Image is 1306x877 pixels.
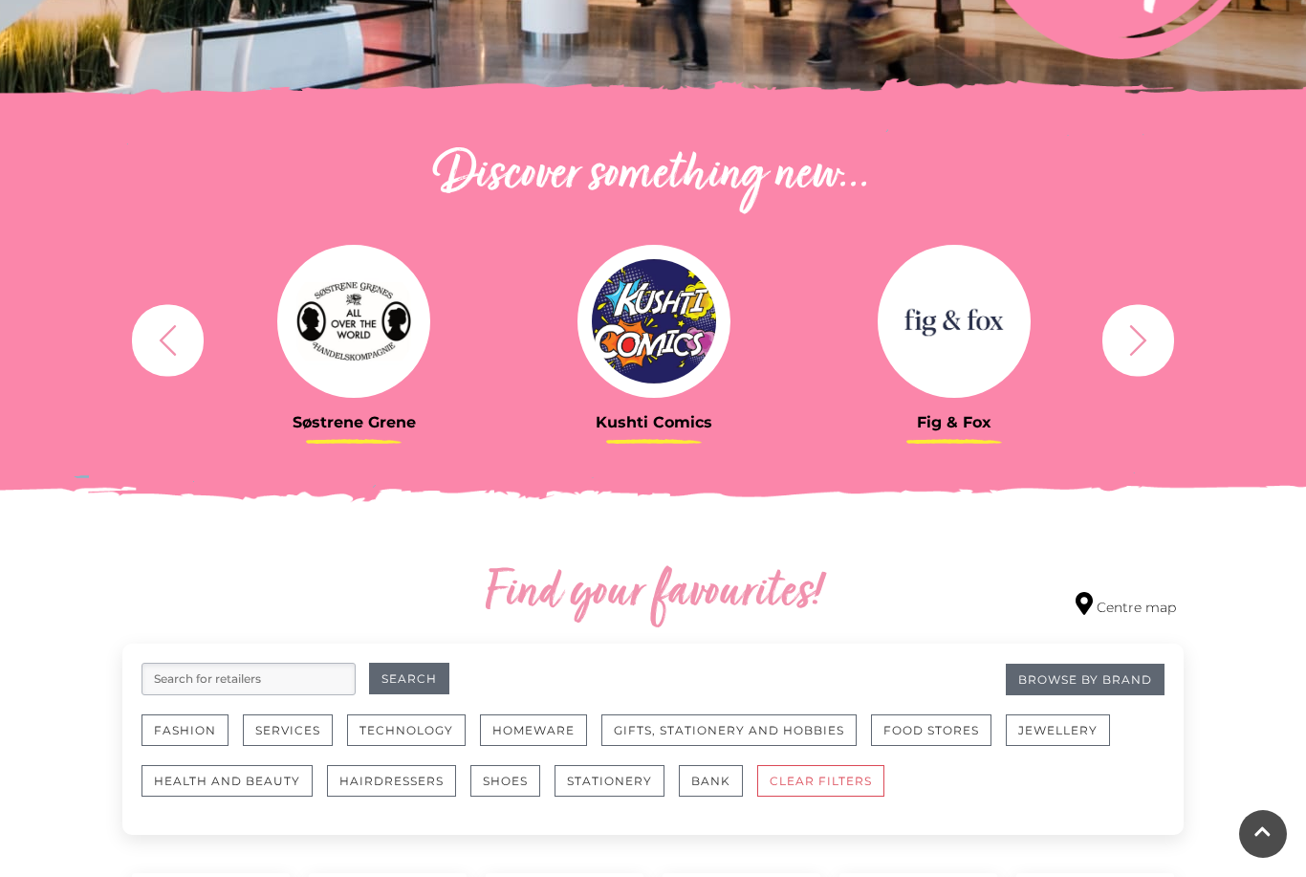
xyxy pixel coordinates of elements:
a: Browse By Brand [1006,664,1165,695]
button: Gifts, Stationery and Hobbies [601,714,857,746]
button: Homeware [480,714,587,746]
a: Søstrene Grene [218,245,490,431]
h2: Find your favourites! [304,563,1002,625]
a: Hairdressers [327,765,470,816]
a: Services [243,714,347,765]
a: Stationery [555,765,679,816]
a: Kushti Comics [518,245,790,431]
button: Hairdressers [327,765,456,797]
h2: Discover something new... [122,145,1184,207]
h3: Kushti Comics [518,413,790,431]
h3: Søstrene Grene [218,413,490,431]
button: Stationery [555,765,664,797]
button: Jewellery [1006,714,1110,746]
button: Bank [679,765,743,797]
a: Technology [347,714,480,765]
a: Shoes [470,765,555,816]
button: Services [243,714,333,746]
button: CLEAR FILTERS [757,765,884,797]
a: Jewellery [1006,714,1124,765]
button: Shoes [470,765,540,797]
button: Technology [347,714,466,746]
button: Health and Beauty [141,765,313,797]
a: Centre map [1076,592,1176,618]
a: Food Stores [871,714,1006,765]
a: Bank [679,765,757,816]
a: Health and Beauty [141,765,327,816]
a: CLEAR FILTERS [757,765,899,816]
a: Gifts, Stationery and Hobbies [601,714,871,765]
button: Fashion [141,714,229,746]
button: Search [369,663,449,694]
a: Fig & Fox [818,245,1090,431]
h3: Fig & Fox [818,413,1090,431]
button: Food Stores [871,714,991,746]
a: Homeware [480,714,601,765]
input: Search for retailers [141,663,356,695]
a: Fashion [141,714,243,765]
